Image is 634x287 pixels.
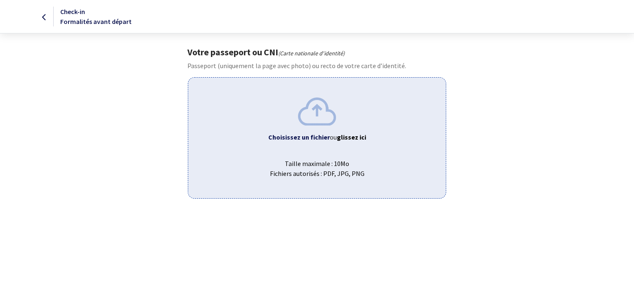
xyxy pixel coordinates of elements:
span: Taille maximale : 10Mo Fichiers autorisés : PDF, JPG, PNG [195,152,439,178]
b: Choisissez un fichier [268,133,330,141]
span: Check-in Formalités avant départ [60,7,132,26]
img: upload.png [298,97,336,125]
span: ou [330,133,366,141]
b: glissez ici [337,133,366,141]
i: (Carte nationale d'identité) [278,50,345,57]
h1: Votre passeport ou CNI [187,47,446,57]
p: Passeport (uniquement la page avec photo) ou recto de votre carte d’identité. [187,61,446,71]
